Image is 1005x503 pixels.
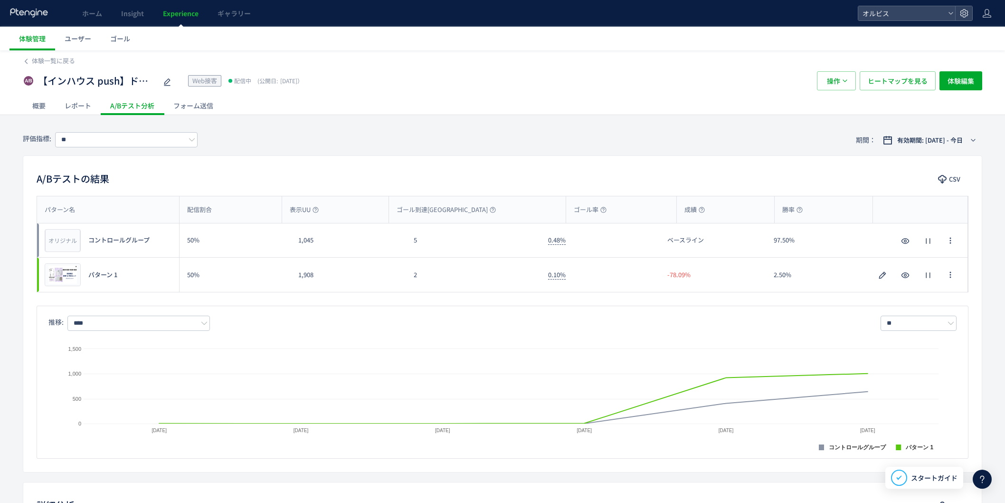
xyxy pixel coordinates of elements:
span: 0.48% [548,235,566,245]
span: 配信割合 [187,205,212,214]
span: 操作 [827,71,840,90]
span: Insight [121,9,144,18]
div: 97.50% [766,223,873,257]
button: 体験編集 [939,71,982,90]
span: パターン 1 [88,271,117,280]
span: ギャラリー [218,9,251,18]
text: 500 [73,396,81,402]
text: コントロールグループ [829,444,886,451]
span: パターン名 [45,205,75,214]
text: [DATE] [719,428,734,433]
span: 期間： [856,132,876,148]
text: [DATE] [152,428,167,433]
span: Web接客 [192,76,217,85]
text: 0 [78,421,81,426]
span: 体験編集 [948,71,974,90]
span: オルビス [860,6,944,20]
div: 1,045 [291,223,407,257]
button: 有効期間: [DATE] - 今日 [877,133,982,148]
img: ca23ee80c0b45accf92dcaa5a5d3052c1754626801816.png [47,266,78,284]
div: レポート [55,96,101,115]
div: 5 [406,223,540,257]
span: [DATE]） [255,77,303,85]
span: 評価指標: [23,134,51,143]
span: コントロールグループ [88,236,150,245]
span: Experience [163,9,199,18]
span: CSV [949,172,960,187]
div: A/Bテスト分析 [101,96,164,115]
text: [DATE] [577,428,592,433]
span: ゴール率 [574,205,607,214]
text: [DATE] [435,428,450,433]
div: 概要 [23,96,55,115]
span: ホーム [82,9,102,18]
div: 50% [180,258,291,292]
span: 表示UU [290,205,319,214]
span: 体験管理 [19,34,46,43]
span: 勝率 [782,205,803,214]
button: ヒートマップを見る [860,71,936,90]
span: -78.09% [667,271,691,280]
span: 0.10% [548,270,566,280]
button: CSV [931,172,968,187]
span: スタートガイド [911,473,958,483]
span: 有効期間: [DATE] - 今日 [897,135,963,145]
text: [DATE] [294,428,309,433]
span: ベースライン [667,236,704,245]
div: 2.50% [766,258,873,292]
span: 【インハウス push】ドット_クッション カウントダウンpopup [38,74,157,88]
span: ゴール [110,34,130,43]
h2: A/Bテストの結果 [37,171,109,186]
text: 1,500 [68,346,81,352]
div: オリジナル [45,229,80,252]
span: ユーザー [65,34,91,43]
span: ゴール到達[GEOGRAPHIC_DATA] [397,205,496,214]
span: 成績 [684,205,705,214]
div: フォーム送信 [164,96,223,115]
button: 操作 [817,71,856,90]
span: 体験一覧に戻る [32,56,75,65]
span: 配信中 [234,76,251,86]
div: 50% [180,223,291,257]
div: 2 [406,258,540,292]
text: パターン 1 [905,444,933,451]
span: (公開日: [257,77,278,85]
text: [DATE] [860,428,875,433]
span: 推移: [48,317,64,327]
text: 1,000 [68,371,81,377]
div: 1,908 [291,258,407,292]
span: ヒートマップを見る [868,71,928,90]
